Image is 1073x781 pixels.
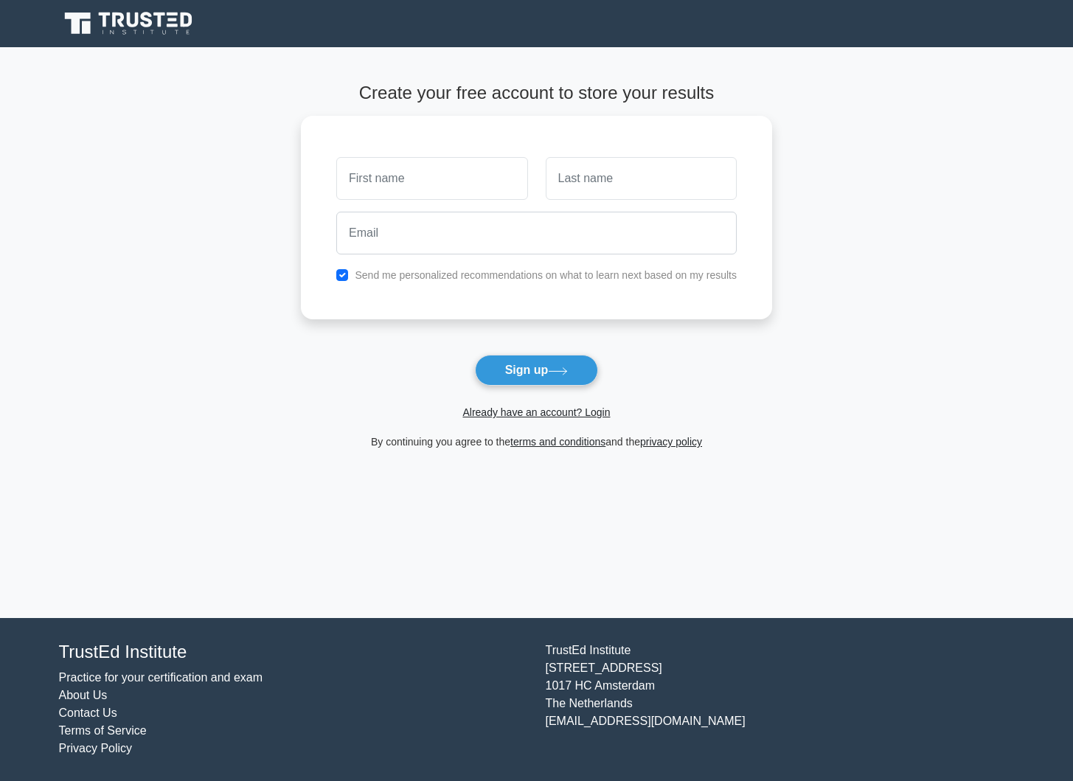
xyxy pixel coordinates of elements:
div: TrustEd Institute [STREET_ADDRESS] 1017 HC Amsterdam The Netherlands [EMAIL_ADDRESS][DOMAIN_NAME] [537,642,1024,757]
div: By continuing you agree to the and the [292,433,781,451]
a: About Us [59,689,108,701]
a: Already have an account? Login [462,406,610,418]
a: terms and conditions [510,436,605,448]
a: privacy policy [640,436,702,448]
button: Sign up [475,355,599,386]
label: Send me personalized recommendations on what to learn next based on my results [355,269,737,281]
a: Contact Us [59,707,117,719]
a: Terms of Service [59,724,147,737]
a: Practice for your certification and exam [59,671,263,684]
input: Email [336,212,737,254]
input: First name [336,157,527,200]
h4: TrustEd Institute [59,642,528,663]
a: Privacy Policy [59,742,133,754]
h4: Create your free account to store your results [301,83,772,104]
input: Last name [546,157,737,200]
